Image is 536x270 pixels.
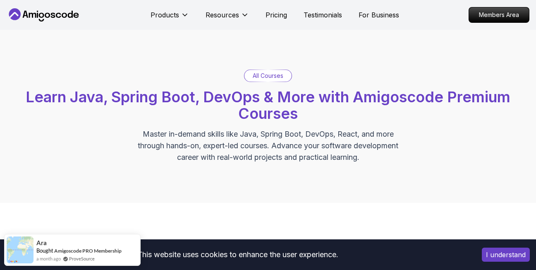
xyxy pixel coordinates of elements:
[482,248,530,262] button: Accept cookies
[469,7,529,22] p: Members Area
[304,10,342,20] a: Testimonials
[26,88,510,123] span: Learn Java, Spring Boot, DevOps & More with Amigoscode Premium Courses
[359,10,399,20] a: For Business
[206,10,239,20] p: Resources
[485,218,536,258] iframe: chat widget
[36,239,47,246] span: Ara
[36,247,53,254] span: Bought
[36,255,61,262] span: a month ago
[69,255,95,262] a: ProveSource
[7,236,33,263] img: provesource social proof notification image
[151,10,179,20] p: Products
[469,7,529,23] a: Members Area
[54,248,122,254] a: Amigoscode PRO Membership
[129,128,407,163] p: Master in-demand skills like Java, Spring Boot, DevOps, React, and more through hands-on, expert-...
[6,246,469,264] div: This website uses cookies to enhance the user experience.
[266,10,287,20] a: Pricing
[206,10,249,27] button: Resources
[253,72,283,80] p: All Courses
[151,10,189,27] button: Products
